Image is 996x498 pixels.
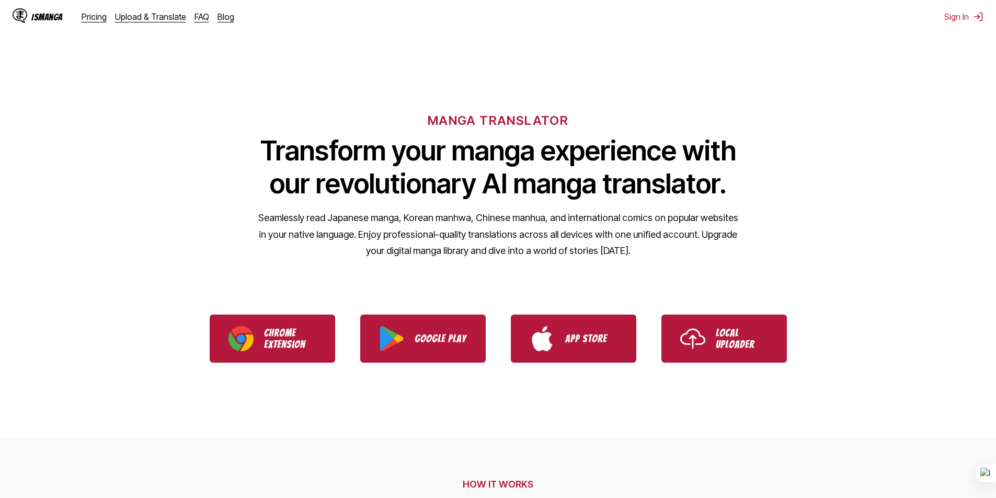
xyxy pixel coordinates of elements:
[530,326,555,351] img: App Store logo
[360,315,486,363] a: Download IsManga from Google Play
[82,11,107,22] a: Pricing
[194,11,209,22] a: FAQ
[217,11,234,22] a: Blog
[428,113,568,128] h6: MANGA TRANSLATOR
[31,12,63,22] div: IsManga
[944,11,983,22] button: Sign In
[258,210,739,259] p: Seamlessly read Japanese manga, Korean manhwa, Chinese manhua, and international comics on popula...
[258,134,739,200] h1: Transform your manga experience with our revolutionary AI manga translator.
[511,315,636,363] a: Download IsManga from App Store
[184,479,812,490] h2: HOW IT WORKS
[716,327,768,350] p: Local Uploader
[379,326,404,351] img: Google Play logo
[680,326,705,351] img: Upload icon
[973,11,983,22] img: Sign out
[13,8,82,25] a: IsManga LogoIsManga
[264,327,316,350] p: Chrome Extension
[210,315,335,363] a: Download IsManga Chrome Extension
[115,11,186,22] a: Upload & Translate
[415,333,467,344] p: Google Play
[661,315,787,363] a: Use IsManga Local Uploader
[565,333,617,344] p: App Store
[13,8,27,23] img: IsManga Logo
[228,326,254,351] img: Chrome logo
